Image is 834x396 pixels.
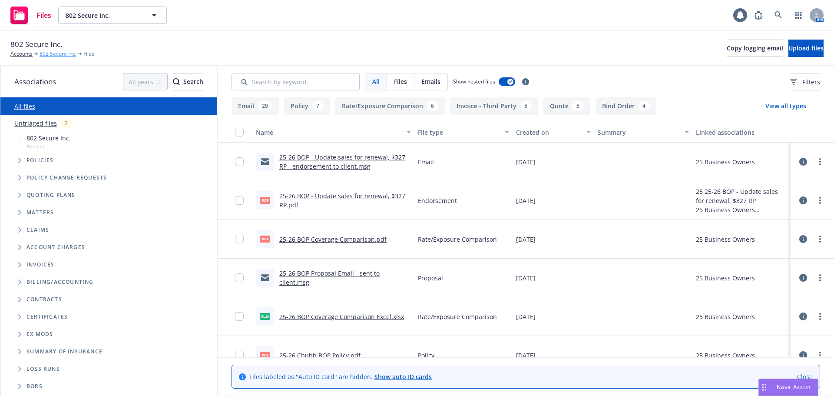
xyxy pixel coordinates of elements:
div: 6 [427,101,438,111]
span: pdf [260,352,270,358]
a: more [815,234,825,244]
div: Created on [516,128,581,137]
div: 25 Business Owners [696,273,755,283]
div: Linked associations [696,128,787,137]
span: Show nested files [453,78,495,85]
button: Linked associations [692,122,791,143]
a: Close [797,372,813,381]
div: 7 [312,101,324,111]
span: Filters [790,77,820,87]
span: pdf [260,236,270,242]
span: All [372,77,380,86]
a: Search [770,7,787,24]
input: Select all [235,128,244,136]
span: Claims [26,227,49,233]
span: Emails [421,77,440,86]
button: Email [232,97,279,115]
span: Rate/Exposure Comparison [418,312,497,321]
span: [DATE] [516,196,536,205]
svg: Search [173,78,180,85]
span: Matters [26,210,54,215]
div: Folder Tree Example [0,273,217,395]
button: Copy logging email [727,40,783,57]
a: Untriaged files [14,119,57,128]
div: Name [256,128,401,137]
button: Policy [284,97,330,115]
a: Accounts [10,50,33,58]
button: Upload files [788,40,824,57]
span: Files [83,50,94,58]
a: 25-26 BOP - Update sales for renewal, $327 RP.pdf [279,192,405,209]
button: File type [414,122,513,143]
span: Policy [418,351,434,360]
span: [DATE] [516,351,536,360]
span: Email [418,157,434,166]
span: Files [36,12,51,19]
span: Contracts [26,297,62,302]
span: 802 Secure Inc. [66,11,141,20]
a: 25-26 BOP Coverage Comparison.pdf [279,235,387,243]
a: 25-26 BOP Proposal Email - sent to client.msg [279,269,380,286]
button: Created on [513,122,594,143]
span: Policies [26,158,54,163]
span: Loss Runs [26,366,60,372]
input: Toggle Row Selected [235,196,244,205]
button: Quote [543,97,590,115]
button: 802 Secure Inc. [58,7,167,24]
a: 25-26 Chubb BOP Policy.pdf [279,351,361,359]
input: Toggle Row Selected [235,312,244,321]
div: 25 Business Owners [696,157,755,166]
a: more [815,195,825,206]
input: Search by keyword... [232,73,360,90]
span: Associations [14,76,56,87]
span: pdf [260,197,270,203]
div: Drag to move [759,379,770,396]
button: Rate/Exposure Comparison [335,97,445,115]
a: more [815,311,825,322]
div: 25 Business Owners [696,351,755,360]
div: Tree Example [0,132,217,273]
span: 802 Secure Inc. [26,133,71,143]
span: Billing/Accounting [26,280,94,285]
button: Summary [594,122,692,143]
span: Rate/Exposure Comparison [418,235,497,244]
div: 25 Business Owners [696,205,787,214]
span: Account [26,143,71,150]
a: Report a Bug [750,7,767,24]
div: 5 [520,101,532,111]
a: All files [14,102,35,110]
span: Policy change requests [26,175,107,180]
div: 25 Business Owners [696,312,755,321]
div: Search [173,73,203,90]
a: 25-26 BOP Coverage Comparison Excel.xlsx [279,313,404,321]
input: Toggle Row Selected [235,235,244,243]
span: [DATE] [516,273,536,283]
button: Nova Assist [758,379,818,396]
span: Ex Mods [26,332,53,337]
span: Endorsement [418,196,457,205]
button: View all types [751,97,820,115]
span: Proposal [418,273,443,283]
span: Filters [802,77,820,87]
span: 802 Secure Inc. [10,39,62,50]
a: more [815,156,825,167]
div: Summary [598,128,679,137]
span: Account charges [26,245,85,250]
div: 2 [60,118,72,128]
a: Show auto ID cards [374,373,432,381]
input: Toggle Row Selected [235,273,244,282]
a: 25-26 BOP - Update sales for renewal, $327 RP - endorsement to client.msg [279,153,405,170]
a: more [815,273,825,283]
span: Invoices [26,262,55,267]
a: Switch app [790,7,807,24]
span: Quoting plans [26,193,76,198]
div: 25 Business Owners [696,235,755,244]
a: more [815,350,825,360]
input: Toggle Row Selected [235,351,244,359]
div: 29 [258,101,272,111]
div: 25 25-26 BOP - Update sales for renewal, $327 RP [696,187,787,205]
span: Copy logging email [727,44,783,52]
a: 802 Secure Inc. [40,50,76,58]
span: Nova Assist [777,383,811,391]
span: Files [394,77,407,86]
